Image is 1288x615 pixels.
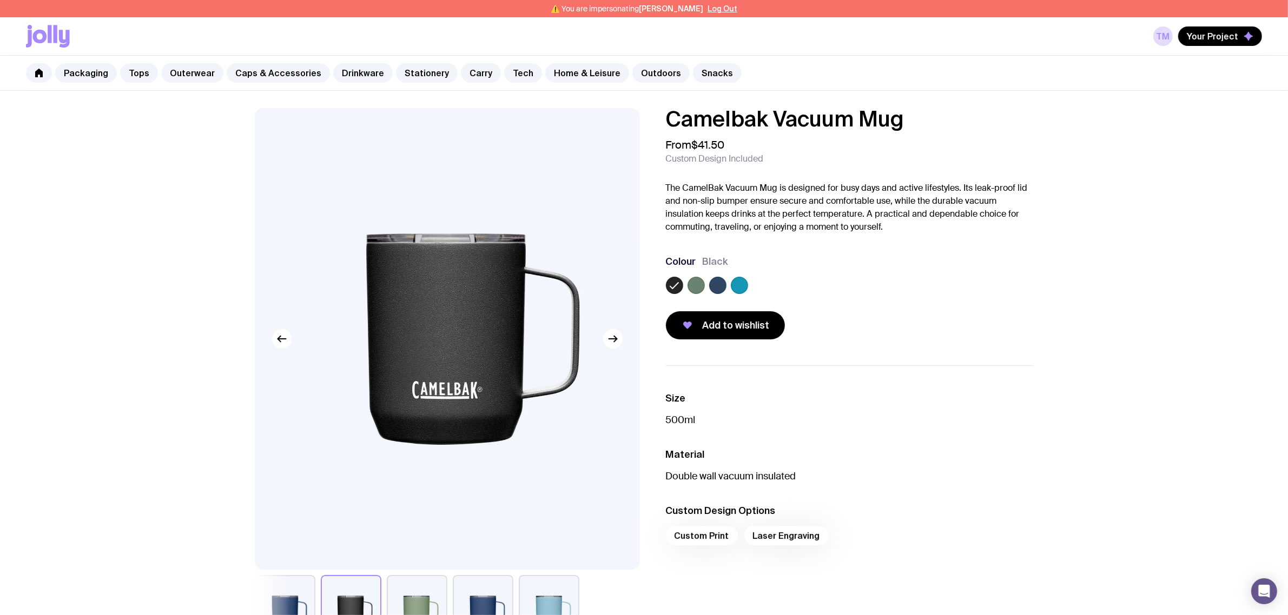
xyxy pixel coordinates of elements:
h3: Colour [666,255,696,268]
button: Log Out [708,4,737,13]
h3: Material [666,448,1034,461]
span: Custom Design Included [666,153,764,164]
h3: Custom Design Options [666,504,1034,517]
a: Drinkware [333,63,393,83]
a: Caps & Accessories [227,63,330,83]
span: Your Project [1187,31,1238,42]
p: The CamelBak Vacuum Mug is designed for busy days and active lifestyles. Its leak-proof lid and n... [666,182,1034,233]
a: Outdoors [632,63,690,83]
h1: Camelbak Vacuum Mug [666,108,1034,130]
a: Tops [120,63,158,83]
span: Black [703,255,729,268]
span: $41.50 [692,138,725,152]
span: Add to wishlist [703,319,770,332]
p: 500ml [666,413,1034,426]
a: Stationery [396,63,458,83]
span: ⚠️ You are impersonating [551,4,703,13]
a: Tech [504,63,542,83]
a: Home & Leisure [545,63,629,83]
button: Your Project [1178,26,1262,46]
h3: Size [666,392,1034,405]
a: Snacks [693,63,742,83]
a: Outerwear [161,63,223,83]
a: TM [1153,26,1173,46]
div: Open Intercom Messenger [1251,578,1277,604]
span: [PERSON_NAME] [639,4,703,13]
span: From [666,138,725,151]
a: Carry [461,63,501,83]
a: Packaging [55,63,117,83]
button: Add to wishlist [666,311,785,339]
p: Double wall vacuum insulated [666,470,1034,483]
